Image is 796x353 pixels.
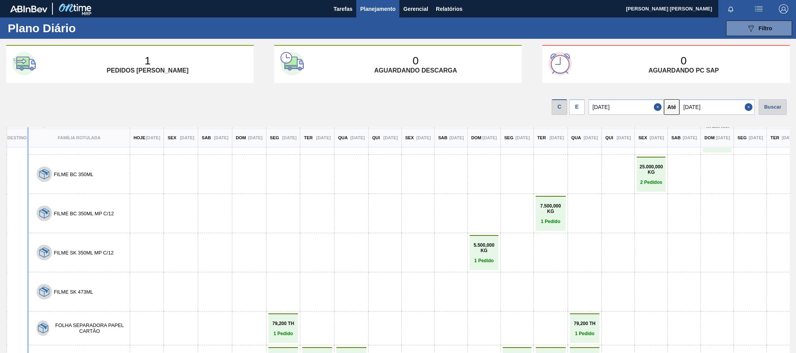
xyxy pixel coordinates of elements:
[8,24,144,33] h1: Plano Diário
[12,52,36,75] img: first-card-icon
[38,323,48,333] img: 7hKVVNeldsGH5KwE07rPnOGsQy+SHCf9ftlnweef0E1el2YcIeEt5yaNqj+jPq4oMsVpG1vCxiwYEd4SvddTlxqBvEWZPhf52...
[749,135,763,140] p: [DATE]
[538,219,564,224] p: 1 Pedido
[39,208,49,218] img: 7hKVVNeldsGH5KwE07rPnOGsQy+SHCf9ftlnweef0E1el2YcIeEt5yaNqj+jPq4oMsVpG1vCxiwYEd4SvddTlxqBvEWZPhf52...
[51,322,127,334] button: FOLHA SEPARADORA PAPEL CARTÃO
[270,135,279,140] p: Seg
[569,97,585,115] div: Visão Data de Entrega
[383,135,398,140] p: [DATE]
[550,135,564,140] p: [DATE]
[270,321,296,326] p: 79,200 TH
[304,135,312,140] p: Ter
[167,135,176,140] p: Sex
[472,258,496,263] p: 1 Pedido
[374,67,457,74] p: Aguardando descarga
[39,247,49,258] img: 7hKVVNeldsGH5KwE07rPnOGsQy+SHCf9ftlnweef0E1el2YcIeEt5yaNqj+jPq4oMsVpG1vCxiwYEd4SvddTlxqBvEWZPhf52...
[405,135,414,140] p: Sex
[572,321,598,336] a: 79,200 TH1 Pedido
[236,135,246,140] p: Dom
[552,99,567,115] div: C
[350,135,365,140] p: [DATE]
[704,135,714,140] p: Dom
[754,4,763,14] img: userActions
[538,203,564,214] p: 7.500,000 KG
[54,289,93,295] button: FILME SK 473ML
[248,135,263,140] p: [DATE]
[180,135,194,140] p: [DATE]
[572,321,598,326] p: 79,200 TH
[589,99,664,115] input: dd/mm/yyyy
[516,135,530,140] p: [DATE]
[759,25,772,31] span: Filtro
[664,99,679,115] button: Até
[671,135,681,140] p: Sab
[202,135,211,140] p: Sab
[537,135,546,140] p: Ter
[39,169,49,179] img: 7hKVVNeldsGH5KwE07rPnOGsQy+SHCf9ftlnweef0E1el2YcIeEt5yaNqj+jPq4oMsVpG1vCxiwYEd4SvddTlxqBvEWZPhf52...
[270,331,296,336] p: 1 Pedido
[716,135,730,140] p: [DATE]
[316,135,331,140] p: [DATE]
[134,135,145,140] p: Hoje
[449,135,464,140] p: [DATE]
[782,135,796,140] p: [DATE]
[617,135,631,140] p: [DATE]
[280,52,304,75] img: second-card-icon
[145,55,151,67] p: 1
[7,127,28,148] th: Destino
[214,135,228,140] p: [DATE]
[413,55,419,67] p: 0
[745,99,755,115] button: Close
[482,135,497,140] p: [DATE]
[438,135,448,140] p: Sab
[28,127,130,148] th: Família Rotulada
[338,135,348,140] p: Qua
[107,67,189,74] p: Pedidos [PERSON_NAME]
[770,135,779,140] p: Ter
[605,135,613,140] p: Qui
[639,180,664,185] p: 2 Pedidos
[650,135,664,140] p: [DATE]
[10,5,47,12] img: TNhmsLtSVTkK8tSr43FrP2fwEKptu5GPRR3wAAAABJRU5ErkJggg==
[679,99,755,115] input: dd/mm/yyyy
[416,135,431,140] p: [DATE]
[779,4,788,14] img: Logout
[504,135,514,140] p: Seg
[569,99,585,115] div: E
[270,321,296,336] a: 79,200 TH1 Pedido
[54,171,94,177] button: FILME BC 350ML
[472,242,496,253] p: 5.500,000 KG
[54,250,114,256] button: FILME SK 350ML MP C/12
[759,99,787,115] div: Buscar
[737,135,747,140] p: Seg
[726,21,792,36] button: Filtro
[549,52,572,75] img: third-card-icon
[584,135,598,140] p: [DATE]
[718,3,743,14] button: Notificações
[146,135,160,140] p: [DATE]
[638,135,647,140] p: Sex
[360,4,395,14] span: Planejamento
[403,4,428,14] span: Gerencial
[282,135,296,140] p: [DATE]
[639,164,664,185] a: 25.000,000 KG2 Pedidos
[648,67,719,74] p: Aguardando PC SAP
[54,211,114,216] button: FILME BC 350ML MP C/12
[572,331,598,336] p: 1 Pedido
[639,164,664,175] p: 25.000,000 KG
[654,99,664,115] button: Close
[552,97,567,115] div: Visão data de Coleta
[683,135,697,140] p: [DATE]
[39,287,49,297] img: 7hKVVNeldsGH5KwE07rPnOGsQy+SHCf9ftlnweef0E1el2YcIeEt5yaNqj+jPq4oMsVpG1vCxiwYEd4SvddTlxqBvEWZPhf52...
[571,135,581,140] p: Qua
[538,203,564,224] a: 7.500,000 KG1 Pedido
[472,242,496,263] a: 5.500,000 KG1 Pedido
[372,135,380,140] p: Qui
[436,4,462,14] span: Relatórios
[333,4,352,14] span: Tarefas
[471,135,481,140] p: Dom
[681,55,687,67] p: 0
